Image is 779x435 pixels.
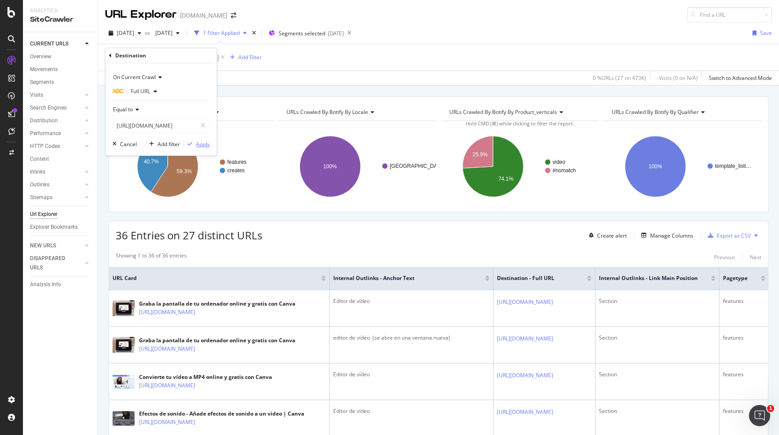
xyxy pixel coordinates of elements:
[593,74,646,82] div: 0 % URLs ( 27 on 473K )
[705,71,772,85] button: Switch to Advanced Mode
[324,163,337,170] text: 100%
[30,103,67,113] div: Search Engines
[30,254,83,272] a: DISAPPEARED URLS
[333,274,472,282] span: Internal Outlinks - Anchor Text
[597,232,627,239] div: Create alert
[117,29,134,37] span: 2025 Sep. 14th
[714,252,735,262] button: Previous
[612,108,699,116] span: URLs Crawled By Botify By qualifier
[717,232,751,239] div: Export as CSV
[139,373,272,381] div: Convierte tu vídeo a MP4 online y gratis con Canva
[750,252,761,262] button: Next
[139,337,295,344] div: Graba la pantalla de tu ordenador online y gratis con Canva
[105,26,145,40] button: [DATE]
[767,405,774,412] span: 1
[599,297,715,305] div: Section
[333,334,489,342] div: editor de vídeo ⁠ (se abre en una ventana nueva)
[113,106,133,113] span: Equal to
[497,408,553,416] a: [URL][DOMAIN_NAME]
[599,371,715,378] div: Section
[30,280,61,289] div: Analysis Info
[553,167,576,174] text: #nomatch
[139,381,195,390] a: [URL][DOMAIN_NAME]
[599,334,715,342] div: Section
[30,210,91,219] a: Url Explorer
[714,253,735,261] div: Previous
[109,140,137,148] button: Cancel
[723,297,765,305] div: features
[115,52,146,59] div: Destination
[113,300,135,316] img: main image
[30,167,83,177] a: Inlinks
[638,230,693,241] button: Manage Columns
[184,140,210,148] button: Apply
[139,410,304,418] div: Efectos de sonido - Añade efectos de sonido a un vídeo | Canva
[139,308,195,317] a: [URL][DOMAIN_NAME]
[30,180,83,189] a: Outlinks
[648,163,662,170] text: 100%
[723,407,765,415] div: features
[30,254,75,272] div: DISAPPEARED URLS
[180,11,227,20] div: [DOMAIN_NAME]
[30,91,83,100] a: Visits
[227,167,245,174] text: creates
[328,30,344,37] div: [DATE]
[750,253,761,261] div: Next
[158,140,180,148] div: Add filter
[441,128,599,205] svg: A chart.
[113,84,161,98] button: Full URL
[30,193,83,202] a: Sitemaps
[30,65,91,74] a: Movements
[333,407,489,415] div: Editor de vídeo
[390,163,445,169] text: [GEOGRAPHIC_DATA]
[152,29,173,37] span: 2025 Aug. 31st
[250,29,258,38] div: times
[449,108,557,116] span: URLs Crawled By Botify By product_verticals
[113,274,319,282] span: URL Card
[30,78,54,87] div: Segments
[704,228,751,242] button: Export as CSV
[113,411,135,426] img: main image
[610,105,753,119] h4: URLs Crawled By Botify By qualifier
[30,180,49,189] div: Outlinks
[30,155,91,164] a: Content
[30,155,49,164] div: Content
[650,232,693,239] div: Manage Columns
[497,298,553,306] a: [URL][DOMAIN_NAME]
[30,223,91,232] a: Explorer Bookmarks
[30,52,91,61] a: Overview
[30,142,83,151] a: HTTP Codes
[30,129,61,138] div: Performance
[749,405,770,426] iframe: Intercom live chat
[599,274,698,282] span: Internal Outlinks - Link Main Position
[116,252,187,262] div: Showing 1 to 36 of 36 entries
[30,241,83,250] a: NEW URLS
[238,53,262,61] div: Add Filter
[203,29,240,37] div: 1 Filter Applied
[278,30,325,37] span: Segments selected
[30,129,83,138] a: Performance
[30,39,68,49] div: CURRENT URLS
[30,167,45,177] div: Inlinks
[177,168,192,174] text: 59.3%
[196,140,210,148] div: Apply
[265,26,344,40] button: Segments selected[DATE]
[603,128,761,205] svg: A chart.
[30,39,83,49] a: CURRENT URLS
[30,103,83,113] a: Search Engines
[715,163,751,169] text: template_listi…
[146,140,180,148] button: Add filter
[553,159,565,165] text: video
[723,274,748,282] span: pagetype
[497,334,553,343] a: [URL][DOMAIN_NAME]
[333,297,489,305] div: Editor de vídeo
[723,334,765,342] div: features
[687,7,772,23] input: Find a URL
[30,15,90,25] div: SiteCrawler
[113,337,135,353] img: main image
[105,7,177,22] div: URL Explorer
[139,344,195,353] a: [URL][DOMAIN_NAME]
[227,159,246,165] text: features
